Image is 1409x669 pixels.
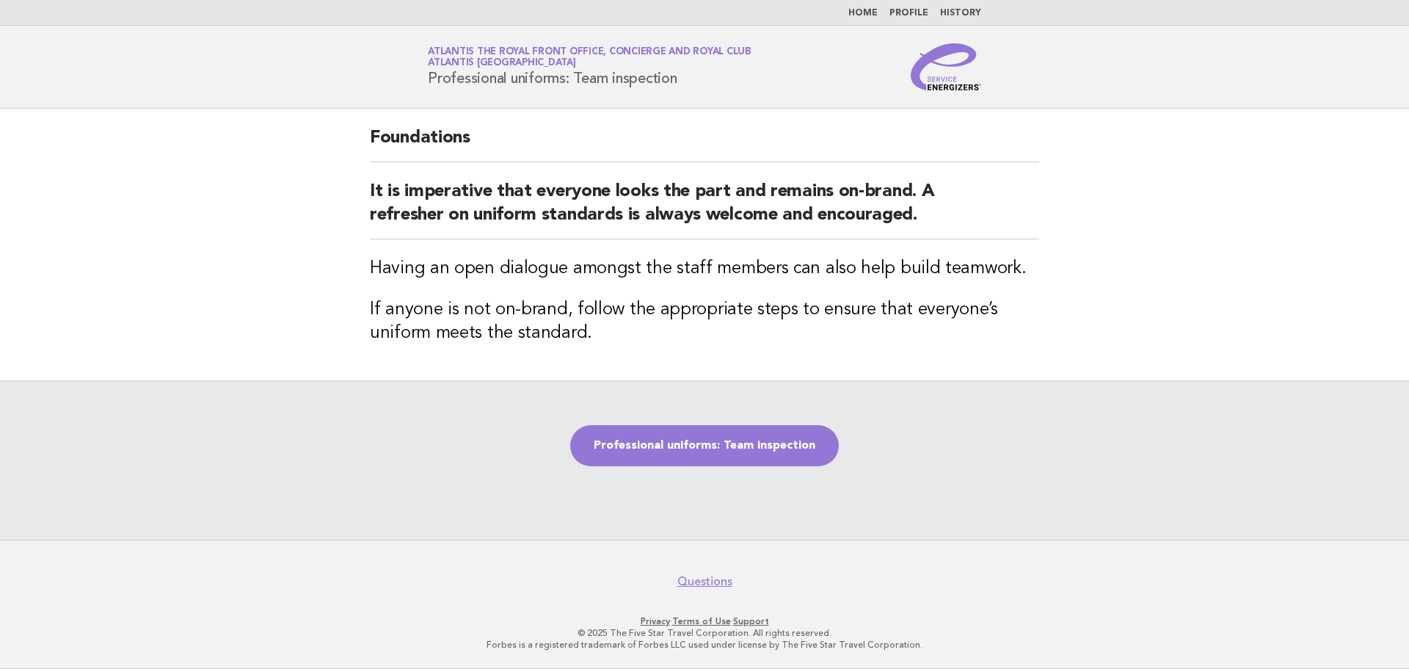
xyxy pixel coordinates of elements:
[570,425,839,466] a: Professional uniforms: Team inspection
[641,616,670,626] a: Privacy
[370,180,1039,239] h2: It is imperative that everyone looks the part and remains on-brand. A refresher on uniform standa...
[428,59,576,68] span: Atlantis [GEOGRAPHIC_DATA]
[370,298,1039,345] h3: If anyone is not on-brand, follow the appropriate steps to ensure that everyone’s uniform meets t...
[940,9,981,18] a: History
[428,48,751,86] h1: Professional uniforms: Team inspection
[255,615,1154,627] p: · ·
[677,574,732,589] a: Questions
[889,9,928,18] a: Profile
[255,639,1154,651] p: Forbes is a registered trademark of Forbes LLC used under license by The Five Star Travel Corpora...
[911,43,981,90] img: Service Energizers
[255,627,1154,639] p: © 2025 The Five Star Travel Corporation. All rights reserved.
[370,257,1039,281] h3: Having an open dialogue amongst the staff members can also help build teamwork.
[428,47,751,68] a: Atlantis The Royal Front Office, Concierge and Royal ClubAtlantis [GEOGRAPHIC_DATA]
[733,616,769,626] a: Support
[672,616,731,626] a: Terms of Use
[848,9,878,18] a: Home
[370,126,1039,162] h2: Foundations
